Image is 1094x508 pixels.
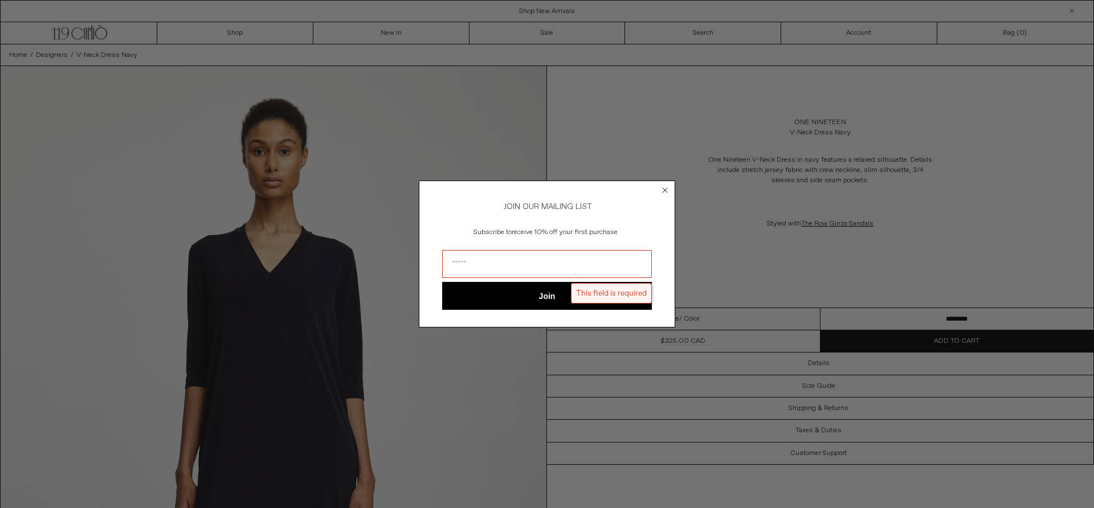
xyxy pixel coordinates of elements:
span: receive 10% off your first purchase [512,228,618,237]
button: Close dialog [659,185,671,196]
input: Email [442,250,652,278]
button: Join [442,282,652,310]
span: Subscribe to [473,228,512,237]
span: JOIN OUR MAILING LIST [502,202,592,212]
